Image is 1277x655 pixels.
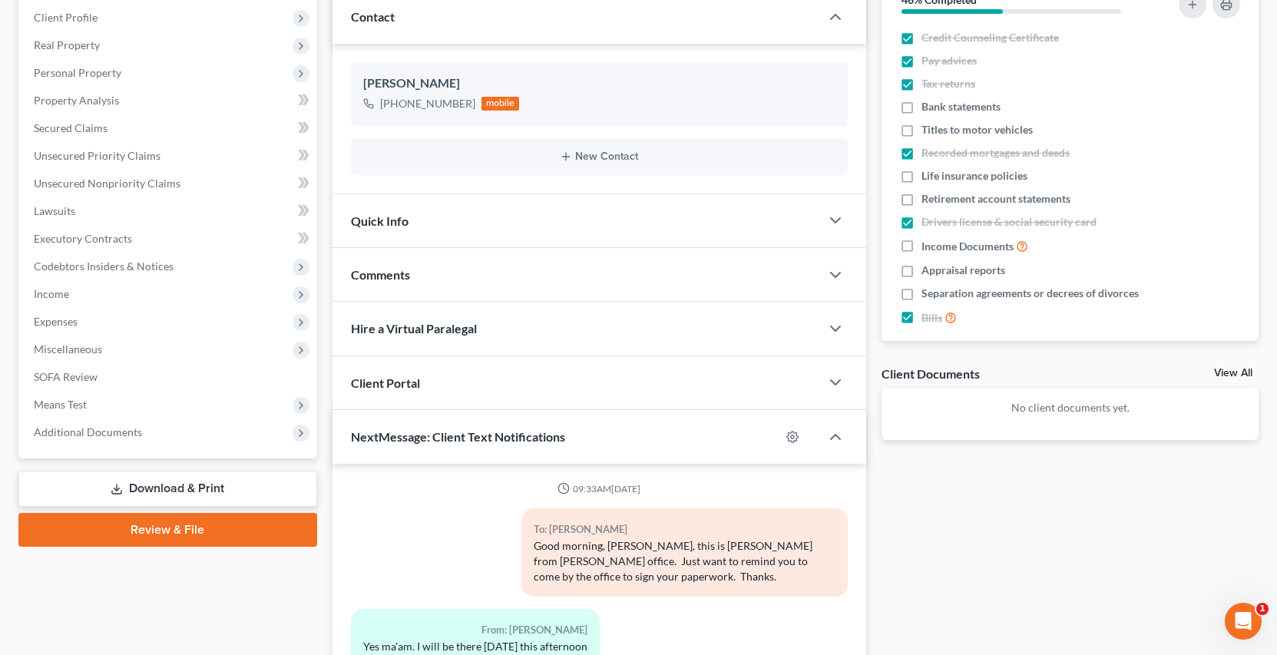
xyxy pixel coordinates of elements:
span: Property Analysis [34,94,119,107]
div: From: [PERSON_NAME] [363,621,587,639]
div: To: [PERSON_NAME] [534,521,835,538]
span: Secured Claims [34,121,108,134]
span: Recorded mortgages and deeds [921,145,1070,160]
span: Miscellaneous [34,342,102,356]
div: Yes ma'am. I will be there [DATE] this afternoon [363,639,587,654]
span: Personal Property [34,66,121,79]
a: View All [1214,368,1252,379]
a: Review & File [18,513,317,547]
div: 09:33AM[DATE] [351,482,848,495]
span: Unsecured Nonpriority Claims [34,177,180,190]
span: Bills [921,310,942,326]
span: Bank statements [921,99,1001,114]
button: New Contact [363,151,835,163]
span: Drivers license & social security card [921,214,1097,230]
span: 1 [1256,603,1269,615]
span: Client Profile [34,11,98,24]
span: Contact [351,9,395,24]
a: Executory Contracts [22,225,317,253]
a: Lawsuits [22,197,317,225]
div: Good morning, [PERSON_NAME], this is [PERSON_NAME] from [PERSON_NAME] office. Just want to remind... [534,538,835,584]
span: SOFA Review [34,370,98,383]
span: Pay advices [921,53,977,68]
span: Tax returns [921,76,975,91]
span: Additional Documents [34,425,142,438]
a: Property Analysis [22,87,317,114]
span: Means Test [34,398,87,411]
span: Income Documents [921,239,1014,254]
span: Quick Info [351,213,409,228]
a: Unsecured Priority Claims [22,142,317,170]
span: Expenses [34,315,78,328]
span: Executory Contracts [34,232,132,245]
span: Separation agreements or decrees of divorces [921,286,1139,301]
span: Credit Counseling Certificate [921,30,1059,45]
iframe: Intercom live chat [1225,603,1262,640]
span: Unsecured Priority Claims [34,149,160,162]
p: No client documents yet. [894,400,1246,415]
span: Retirement account statements [921,191,1070,207]
a: Download & Print [18,471,317,507]
span: Client Portal [351,375,420,390]
span: NextMessage: Client Text Notifications [351,429,565,444]
div: Client Documents [882,366,980,382]
div: mobile [481,97,520,111]
span: Comments [351,267,410,282]
span: Income [34,287,69,300]
a: Secured Claims [22,114,317,142]
a: Unsecured Nonpriority Claims [22,170,317,197]
span: Life insurance policies [921,168,1027,184]
span: Codebtors Insiders & Notices [34,260,174,273]
a: SOFA Review [22,363,317,391]
span: Titles to motor vehicles [921,122,1033,137]
div: [PHONE_NUMBER] [380,96,475,111]
div: [PERSON_NAME] [363,74,835,93]
span: Hire a Virtual Paralegal [351,321,477,336]
span: Lawsuits [34,204,75,217]
span: Appraisal reports [921,263,1005,278]
span: Real Property [34,38,100,51]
